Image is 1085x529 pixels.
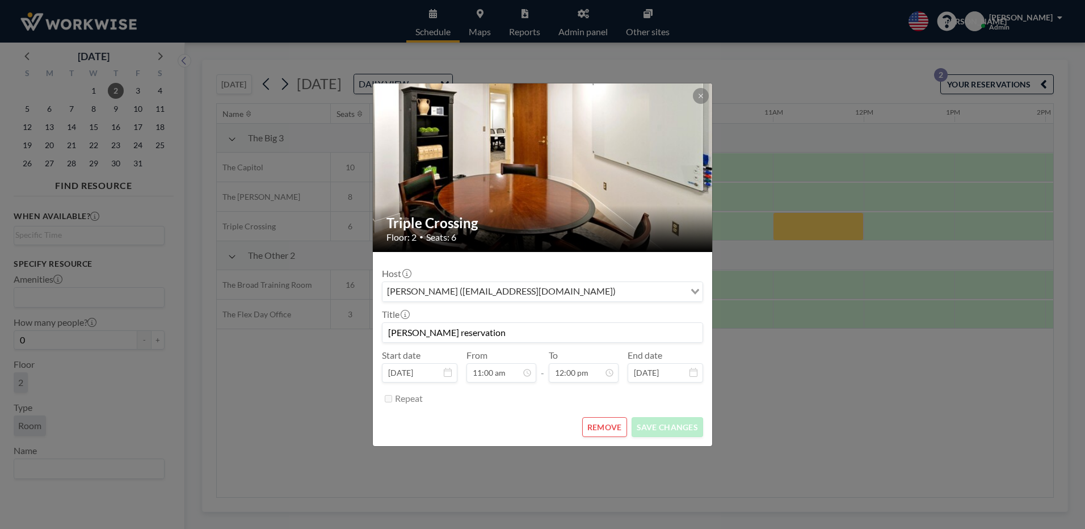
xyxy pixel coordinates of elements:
h2: Triple Crossing [386,215,700,232]
input: (No title) [382,323,703,342]
label: From [466,350,487,361]
button: REMOVE [582,417,627,437]
label: Repeat [395,393,423,404]
span: - [541,354,544,379]
button: SAVE CHANGES [632,417,703,437]
div: Search for option [382,282,703,301]
label: Host [382,268,410,279]
label: To [549,350,558,361]
span: Seats: 6 [426,232,456,243]
label: Start date [382,350,420,361]
label: Title [382,309,409,320]
input: Search for option [619,284,684,299]
span: • [419,233,423,241]
span: [PERSON_NAME] ([EMAIL_ADDRESS][DOMAIN_NAME]) [385,284,618,299]
label: End date [628,350,662,361]
img: 537.jpg [373,40,713,295]
span: Floor: 2 [386,232,417,243]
